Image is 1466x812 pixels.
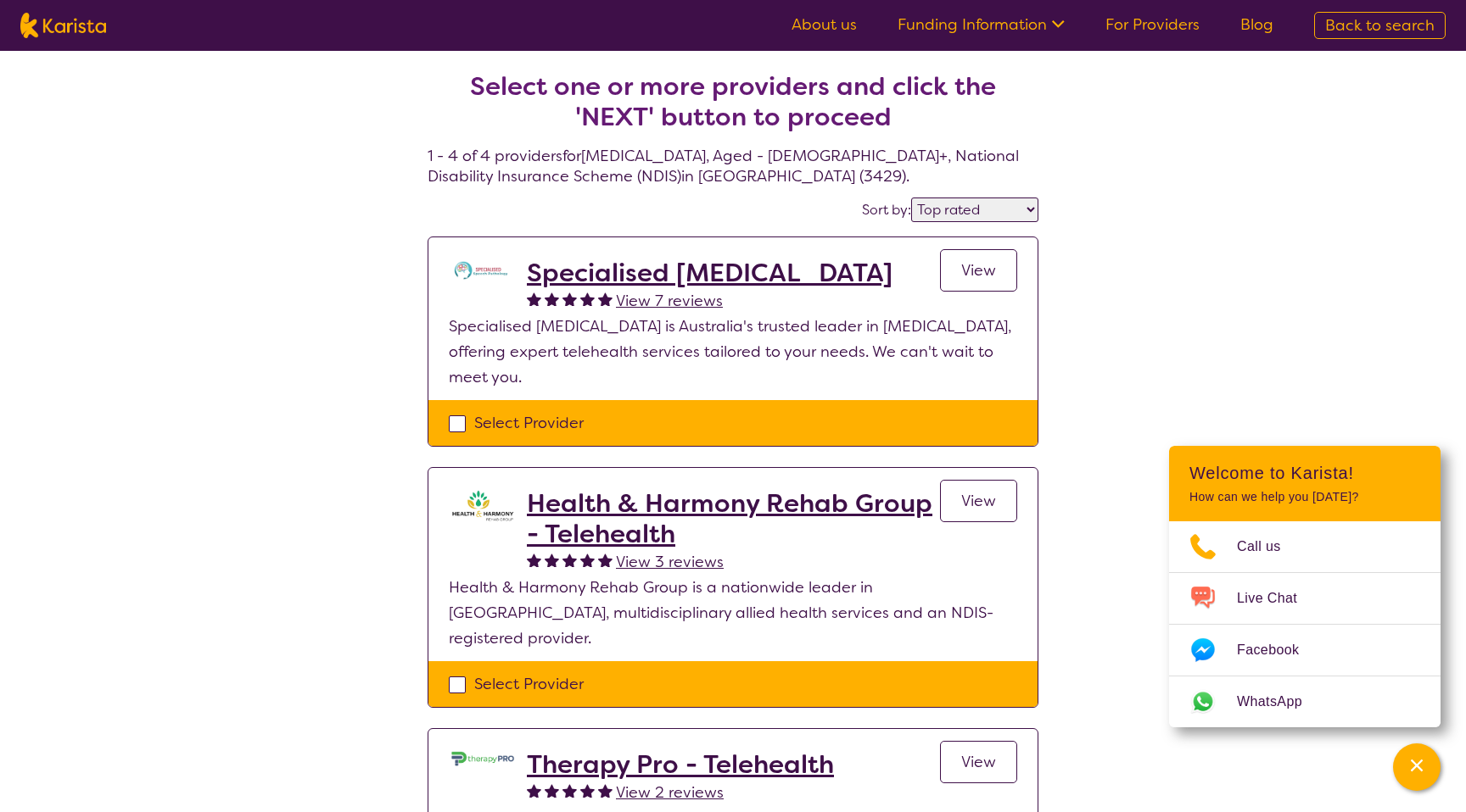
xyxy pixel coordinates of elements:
a: Funding Information [898,14,1065,35]
span: Live Chat [1237,586,1318,611]
img: fullstar [562,292,577,306]
span: View [961,260,996,281]
img: lehxprcbtunjcwin5sb4.jpg [449,749,517,768]
img: fullstar [598,783,613,798]
a: View 7 reviews [616,288,723,314]
a: Blog [1240,14,1273,35]
a: Specialised [MEDICAL_DATA] [527,258,892,288]
span: Facebook [1237,637,1319,663]
span: View [961,752,996,772]
p: How can we help you [DATE]? [1189,490,1420,504]
a: View [940,480,1017,522]
img: fullstar [545,292,559,306]
button: Channel Menu [1393,743,1441,791]
span: Back to search [1325,15,1435,36]
img: fullstar [580,783,595,798]
img: fullstar [598,553,613,567]
h4: 1 - 4 of 4 providers for [MEDICAL_DATA] , Aged - [DEMOGRAPHIC_DATA]+ , National Disability Insura... [428,31,1038,186]
img: fullstar [527,783,541,798]
label: Sort by: [862,201,911,219]
ul: Choose channel [1169,521,1441,727]
a: Therapy Pro - Telehealth [527,749,834,780]
img: fullstar [527,292,541,306]
a: View 2 reviews [616,780,724,805]
a: Health & Harmony Rehab Group - Telehealth [527,488,940,549]
h2: Select one or more providers and click the 'NEXT' button to proceed [448,71,1018,132]
span: Call us [1237,534,1301,559]
img: fullstar [562,783,577,798]
img: fullstar [545,553,559,567]
img: tc7lufxpovpqcirzzyzq.png [449,258,517,283]
a: View 3 reviews [616,549,724,575]
span: View 7 reviews [616,291,723,311]
a: About us [792,14,857,35]
img: fullstar [545,783,559,798]
img: fullstar [527,553,541,567]
a: View [940,249,1017,292]
img: fullstar [580,553,595,567]
span: View 3 reviews [616,552,724,572]
a: Back to search [1314,12,1446,39]
p: Specialised [MEDICAL_DATA] is Australia's trusted leader in [MEDICAL_DATA], offering expert teleh... [449,314,1017,390]
img: fullstar [562,553,577,567]
a: View [940,741,1017,783]
span: WhatsApp [1237,689,1323,715]
a: For Providers [1105,14,1200,35]
img: fullstar [580,292,595,306]
img: Karista logo [20,13,106,38]
img: ztak9tblhgtrn1fit8ap.png [449,488,517,522]
div: Channel Menu [1169,446,1441,727]
span: View 2 reviews [616,782,724,803]
span: View [961,491,996,511]
img: fullstar [598,292,613,306]
h2: Welcome to Karista! [1189,463,1420,483]
a: Web link opens in a new tab. [1169,676,1441,727]
p: Health & Harmony Rehab Group is a nationwide leader in [GEOGRAPHIC_DATA], multidisciplinary allie... [449,575,1017,651]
